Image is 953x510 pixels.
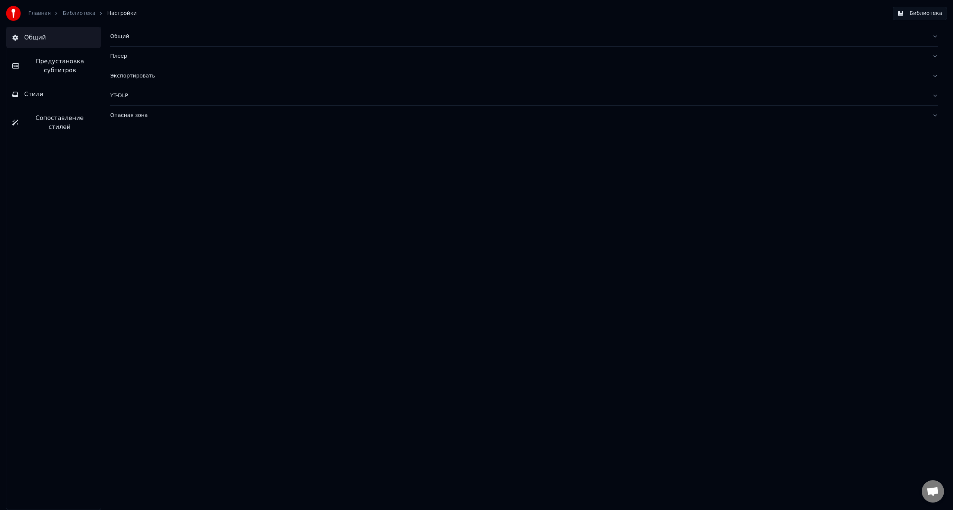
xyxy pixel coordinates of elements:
div: Экспортировать [110,72,926,80]
span: Стили [24,90,44,99]
span: Общий [24,33,46,42]
a: Библиотека [63,10,95,17]
button: Стили [6,84,101,105]
a: Главная [28,10,51,17]
button: Предустановка субтитров [6,51,101,81]
button: Сопоставление стилей [6,108,101,137]
div: Плеер [110,53,926,60]
div: Опасная зона [110,112,926,119]
img: youka [6,6,21,21]
span: Сопоставление стилей [24,114,95,132]
a: Открытый чат [922,480,944,503]
div: Общий [110,33,926,40]
div: YT-DLP [110,92,926,99]
span: Настройки [107,10,137,17]
nav: breadcrumb [28,10,137,17]
button: YT-DLP [110,86,938,105]
span: Предустановка субтитров [25,57,95,75]
button: Плеер [110,47,938,66]
button: Экспортировать [110,66,938,86]
button: Общий [6,27,101,48]
button: Общий [110,27,938,46]
button: Опасная зона [110,106,938,125]
button: Библиотека [893,7,947,20]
